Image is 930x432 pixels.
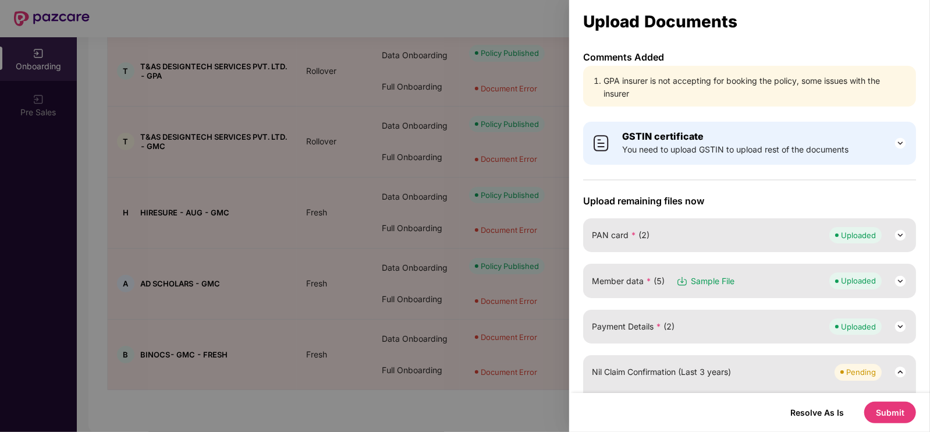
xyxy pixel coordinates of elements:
div: Uploaded [841,229,876,241]
img: svg+xml;base64,PHN2ZyB4bWxucz0iaHR0cDovL3d3dy53My5vcmcvMjAwMC9zdmciIHdpZHRoPSI0MCIgaGVpZ2h0PSI0MC... [592,134,610,153]
img: svg+xml;base64,PHN2ZyB3aWR0aD0iMjQiIGhlaWdodD0iMjQiIHZpZXdCb3g9IjAgMCAyNCAyNCIgZmlsbD0ibm9uZSIgeG... [893,274,907,288]
img: svg+xml;base64,PHN2ZyB3aWR0aD0iMjQiIGhlaWdodD0iMjQiIHZpZXdCb3g9IjAgMCAyNCAyNCIgZmlsbD0ibm9uZSIgeG... [893,228,907,242]
div: Uploaded [841,275,876,286]
span: Nil Claim Confirmation (Last 3 years) [592,366,731,378]
span: PAN card (2) [592,229,649,242]
img: svg+xml;base64,PHN2ZyB3aWR0aD0iMjQiIGhlaWdodD0iMjQiIHZpZXdCb3g9IjAgMCAyNCAyNCIgZmlsbD0ibm9uZSIgeG... [893,365,907,379]
div: Pending [846,366,876,378]
li: GPA insurer is not accepting for booking the policy, some issues with the insurer [604,75,907,100]
div: Uploaded [841,321,876,332]
img: svg+xml;base64,PHN2ZyB3aWR0aD0iMjQiIGhlaWdodD0iMjQiIHZpZXdCb3g9IjAgMCAyNCAyNCIgZmlsbD0ibm9uZSIgeG... [893,320,907,334]
div: Upload Documents [583,15,916,28]
img: svg+xml;base64,PHN2ZyB3aWR0aD0iMTYiIGhlaWdodD0iMTciIHZpZXdCb3g9IjAgMCAxNiAxNyIgZmlsbD0ibm9uZSIgeG... [676,275,688,287]
span: Sample File [691,275,734,288]
p: Comments Added [583,51,916,63]
img: svg+xml;base64,PHN2ZyB3aWR0aD0iMjQiIGhlaWdodD0iMjQiIHZpZXdCb3g9IjAgMCAyNCAyNCIgZmlsbD0ibm9uZSIgeG... [893,136,907,150]
span: Payment Details (2) [592,320,675,333]
button: Submit [864,402,916,423]
b: GSTIN certificate [622,130,704,142]
span: Upload remaining files now [583,195,916,207]
span: You need to upload GSTIN to upload rest of the documents [622,143,849,156]
button: Resolve As Is [779,405,856,420]
span: Member data (5) [592,275,665,288]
